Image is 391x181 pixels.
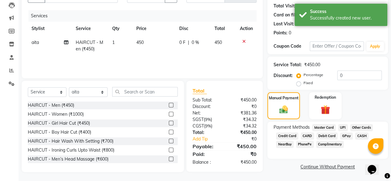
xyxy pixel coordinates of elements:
div: ₹34.32 [224,116,261,123]
th: Action [236,22,257,36]
input: Search or Scan [112,87,178,97]
div: HAIRCUT - Men’s Head Massage (₹600) [28,156,108,162]
span: PhonePe [296,141,314,148]
label: Manual Payment [269,95,299,101]
label: Percentage [304,72,323,78]
span: CASH [355,132,368,140]
span: CARD [301,132,314,140]
div: ₹450.00 [224,97,261,103]
div: ₹381.36 [224,110,261,116]
div: HAIRCUT - Hair Wash With Setting (₹700) [28,138,113,144]
div: Points: [274,30,287,36]
div: ₹450.00 [224,159,261,166]
input: Enter Offer / Coupon Code [310,41,364,51]
label: Redemption [315,95,336,100]
a: Continue Without Payment [269,164,387,170]
span: 450 [136,40,144,45]
span: Payment Methods [274,124,310,131]
span: NearBuy [276,141,294,148]
span: Other Cards [350,124,373,131]
div: HAIRCUT - Ironing Curls Upto Waist (₹800) [28,147,114,153]
div: Balance : [188,159,225,166]
span: GPay [340,132,353,140]
div: ₹34.32 [224,123,261,129]
span: Master Card [312,124,336,131]
span: 9% [205,117,211,122]
div: Total Visits: [274,3,298,9]
img: _cash.svg [277,105,291,114]
label: Fixed [304,80,313,86]
div: Success [310,8,383,15]
div: Total: [188,129,225,136]
span: 0 F [179,39,185,46]
div: ₹450.00 [224,143,261,150]
div: HAIRCUT - Men (₹450) [28,102,74,109]
a: Add Tip [188,136,231,142]
div: Service Total: [274,62,302,68]
div: ( ) [188,123,225,129]
span: UPI [338,124,348,131]
div: ( ) [188,116,225,123]
th: Stylist [28,22,72,36]
iframe: chat widget [365,156,385,175]
span: SGST [193,117,204,122]
span: Debit Card [317,132,338,140]
div: ₹0 [224,103,261,110]
th: Disc [176,22,211,36]
span: | [188,39,189,46]
span: CGST [193,123,204,129]
span: 9% [205,123,211,128]
div: Paid: [188,150,225,158]
th: Service [72,22,108,36]
img: _gift.svg [318,104,333,115]
div: Last Visit: [274,21,294,27]
div: HAIRCUT - Women (₹1000) [28,111,84,118]
th: Total [211,22,236,36]
div: Card on file: [274,12,299,18]
span: Complimentary [316,141,344,148]
span: 450 [215,40,222,45]
div: 0 [289,30,291,36]
span: 0 % [192,39,199,46]
div: Net: [188,110,225,116]
div: ₹450.00 [224,129,261,136]
span: HAIRCUT - Men (₹450) [76,40,103,52]
div: Coupon Code [274,43,310,50]
span: Total [193,88,207,94]
div: Services [28,10,261,22]
button: Apply [366,42,384,51]
span: 1 [112,40,115,45]
div: ₹0 [231,136,261,142]
div: Discount: [274,72,293,79]
th: Qty [108,22,133,36]
div: HAIRCUT - Girl Hair Cut (₹450) [28,120,90,127]
div: ₹450.00 [304,62,320,68]
div: Successfully created new user. [310,15,383,21]
div: Payable: [188,143,225,150]
div: HAIRCUT - Boy Hair Cut (₹400) [28,129,91,136]
span: aita [32,40,39,45]
div: ₹0 [224,150,261,158]
th: Price [133,22,176,36]
span: Credit Card [276,132,298,140]
div: Sub Total: [188,97,225,103]
div: Discount: [188,103,225,110]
